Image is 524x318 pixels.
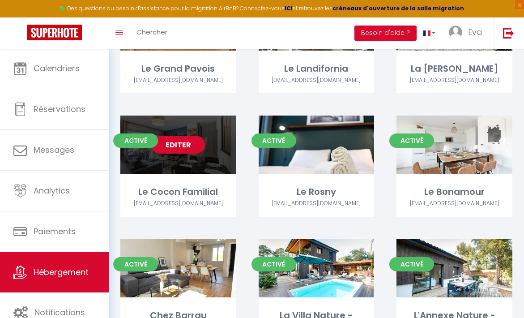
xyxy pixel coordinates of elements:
a: créneaux d'ouverture de la salle migration [332,4,464,12]
div: Le Rosny [259,185,375,199]
a: ICI [285,4,293,12]
img: Super Booking [27,25,82,40]
div: Le Landifornia [259,62,375,76]
span: Notifications [34,307,85,318]
div: Le Grand Pavois [120,62,236,76]
div: Airbnb [120,199,236,208]
div: La [PERSON_NAME] [396,62,512,76]
span: Eva [468,26,482,38]
span: Activé [389,257,434,271]
span: Analytics [34,185,70,196]
span: Paiements [34,226,76,237]
span: Activé [113,133,158,148]
a: Chercher [130,17,174,49]
button: Besoin d'aide ? [354,26,417,41]
span: Activé [389,133,434,148]
div: Airbnb [396,199,512,208]
div: Airbnb [259,76,375,85]
div: Le Bonamour [396,185,512,199]
img: ... [449,26,462,39]
a: ... Eva [442,17,494,49]
span: Messages [34,144,74,155]
span: Calendriers [34,63,80,74]
span: Réservations [34,103,85,115]
div: Airbnb [259,199,375,208]
div: Airbnb [396,76,512,85]
button: Ouvrir le widget de chat LiveChat [7,4,34,30]
span: Chercher [136,27,167,37]
span: Activé [113,257,158,271]
div: Airbnb [120,76,236,85]
div: Le Cocon Familial [120,185,236,199]
span: Hébergement [34,266,89,278]
span: Activé [251,257,296,271]
span: Activé [251,133,296,148]
a: Editer [151,136,205,154]
img: logout [503,27,514,39]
